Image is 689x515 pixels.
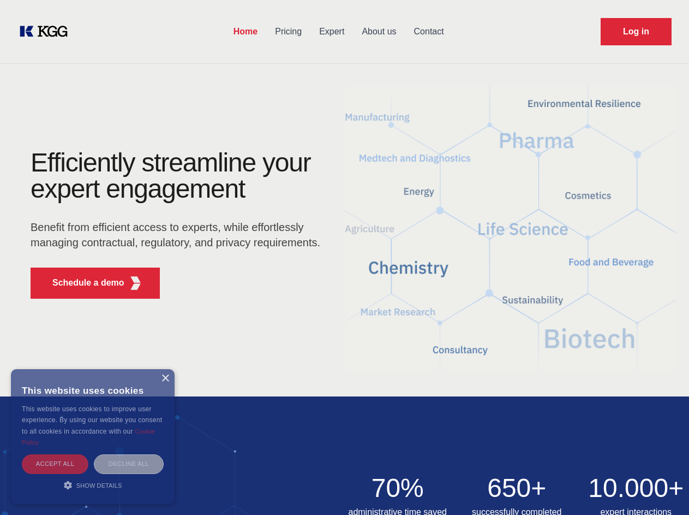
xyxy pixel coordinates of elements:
[17,23,76,40] a: KOL Knowledge Platform: Talk to Key External Experts (KEE)
[22,428,155,446] a: Cookie Policy
[601,18,672,45] a: Request Demo
[464,475,570,501] h2: 650+
[22,480,164,490] div: Show details
[345,475,451,501] h2: 70%
[129,276,142,290] img: KGG Fifth Element RED
[266,17,310,46] a: Pricing
[405,17,453,46] a: Contact
[345,71,676,386] img: KGG Fifth Element RED
[76,482,122,489] span: Show details
[31,220,327,250] p: Benefit from efficient access to experts, while effortlessly managing contractual, regulatory, an...
[31,150,327,202] h1: Efficiently streamline your expert engagement
[22,405,162,435] span: This website uses cookies to improve user experience. By using our website you consent to all coo...
[22,454,88,473] div: Accept all
[22,377,164,404] div: This website uses cookies
[353,17,405,46] a: About us
[161,375,169,383] div: Close
[225,17,266,46] a: Home
[94,454,164,473] div: Decline all
[310,17,353,46] a: Expert
[52,276,124,289] p: Schedule a demo
[31,268,160,299] button: Schedule a demoKGG Fifth Element RED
